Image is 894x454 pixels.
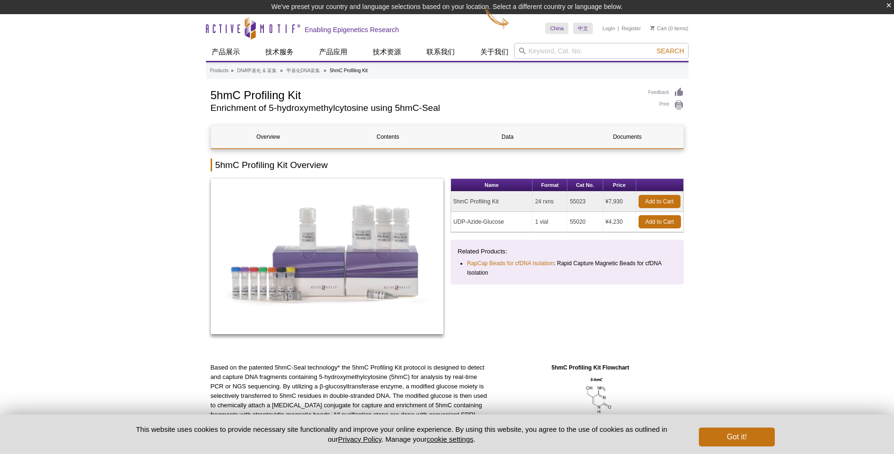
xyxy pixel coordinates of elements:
td: 55020 [567,212,603,232]
td: ¥4,230 [603,212,636,232]
span: Search [656,47,684,55]
a: Documents [570,126,685,148]
a: Add to Cart [639,215,681,228]
img: 5hmC Profiling Kit [211,178,444,334]
td: 5hmC Profiling Kit [451,192,533,212]
a: Register [622,25,641,32]
button: Search [654,47,687,55]
img: Your Cart [650,25,655,30]
td: UDP-Azide-Glucose [451,212,533,232]
td: 1 vial [533,212,567,232]
td: 55023 [567,192,603,212]
strong: 5hmC Profiling Kit Flowchart [551,364,629,371]
a: Data [451,126,565,148]
th: Price [603,179,636,192]
a: 产品应用 [313,43,353,61]
h2: Enabling Epigenetics Research [305,25,399,34]
a: Cart [650,25,667,32]
a: 关于我们 [475,43,514,61]
h2: 5hmC Profiling Kit Overview [211,159,684,171]
p: Related Products: [458,247,677,256]
li: » [280,68,283,73]
li: » [324,68,327,73]
a: Privacy Policy [338,435,381,443]
a: Login [602,25,615,32]
h1: 5hmC Profiling Kit [211,87,639,101]
th: Cat No. [567,179,603,192]
th: Name [451,179,533,192]
input: Keyword, Cat. No. [514,43,689,59]
a: Feedback [648,87,684,98]
button: Got it! [699,428,774,446]
a: China [545,23,568,34]
li: : Rapid Capture Magnetic Beads for cfDNA Isolation [467,259,668,277]
a: 中文 [573,23,593,34]
a: 技术资源 [367,43,407,61]
h2: Enrichment of 5-hydroxymethylcytosine using 5hmC-Seal [211,104,639,112]
a: 产品展示 [206,43,246,61]
li: (0 items) [650,23,689,34]
a: Print [648,100,684,110]
img: Change Here [484,7,509,29]
p: This website uses cookies to provide necessary site functionality and improve your online experie... [120,424,684,444]
a: 联系我们 [421,43,460,61]
a: Add to Cart [639,195,681,208]
a: Contents [331,126,445,148]
a: Products [210,67,229,75]
a: Overview [211,126,326,148]
p: Based on the patented 5hmC-Seal technology* the 5hmC Profiling Kit protocol is designed to detect... [211,363,490,429]
th: Format [533,179,567,192]
td: 24 rxns [533,192,567,212]
li: | [618,23,619,34]
a: 技术服务 [260,43,299,61]
a: RapCap Beads for cfDNA Isolation [467,259,554,268]
button: cookie settings [426,435,473,443]
a: DNA甲基化 & 富集 [237,67,276,75]
li: 5hmC Profiling Kit [330,68,368,73]
li: » [231,68,234,73]
a: 甲基化DNA富集 [287,67,320,75]
td: ¥7,930 [603,192,636,212]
